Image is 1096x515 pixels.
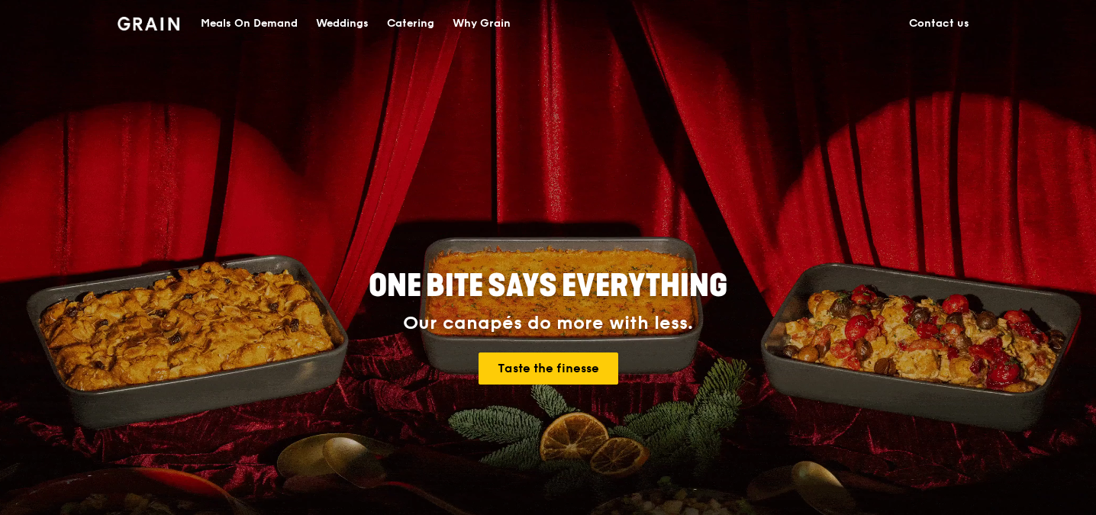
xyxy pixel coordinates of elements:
div: Why Grain [453,1,511,47]
a: Weddings [307,1,378,47]
a: Taste the finesse [479,352,618,385]
div: Our canapés do more with less. [273,313,823,334]
a: Contact us [900,1,978,47]
a: Catering [378,1,443,47]
img: Grain [118,17,179,31]
a: Why Grain [443,1,520,47]
div: Meals On Demand [201,1,298,47]
div: Catering [387,1,434,47]
span: ONE BITE SAYS EVERYTHING [369,268,727,304]
div: Weddings [316,1,369,47]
